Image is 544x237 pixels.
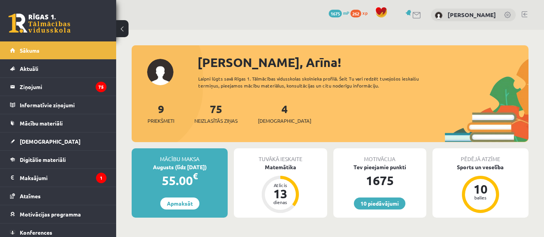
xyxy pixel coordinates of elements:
div: Motivācija [333,148,426,163]
a: [PERSON_NAME] [448,11,496,19]
div: Atlicis [269,183,292,187]
a: 10 piedāvājumi [354,197,405,210]
a: [DEMOGRAPHIC_DATA] [10,132,106,150]
div: balles [469,195,492,200]
span: Konferences [20,229,52,236]
a: Maksājumi1 [10,169,106,187]
span: xp [362,10,367,16]
span: 262 [350,10,361,17]
a: 1675 mP [329,10,349,16]
span: Motivācijas programma [20,211,81,218]
span: Priekšmeti [148,117,174,125]
div: Pēdējā atzīme [432,148,529,163]
span: Neizlasītās ziņas [194,117,238,125]
a: Sports un veselība 10 balles [432,163,529,214]
a: Matemātika Atlicis 13 dienas [234,163,327,214]
div: Laipni lūgts savā Rīgas 1. Tālmācības vidusskolas skolnieka profilā. Šeit Tu vari redzēt tuvojošo... [198,75,436,89]
a: Sākums [10,41,106,59]
a: Ziņojumi75 [10,78,106,96]
a: Apmaksāt [160,197,199,210]
a: 262 xp [350,10,371,16]
a: 75Neizlasītās ziņas [194,102,238,125]
span: [DEMOGRAPHIC_DATA] [258,117,311,125]
div: Augusts (līdz [DATE]) [132,163,228,171]
div: 55.00 [132,171,228,190]
div: Mācību maksa [132,148,228,163]
a: Rīgas 1. Tālmācības vidusskola [9,14,70,33]
legend: Maksājumi [20,169,106,187]
a: Atzīmes [10,187,106,205]
a: Digitālie materiāli [10,151,106,168]
a: Aktuāli [10,60,106,77]
span: 1675 [329,10,342,17]
div: dienas [269,200,292,204]
div: Sports un veselība [432,163,529,171]
img: Arīna Goļikova [435,12,443,19]
div: 13 [269,187,292,200]
div: Matemātika [234,163,327,171]
span: Digitālie materiāli [20,156,66,163]
div: [PERSON_NAME], Arīna! [197,53,529,72]
div: 10 [469,183,492,195]
div: 1675 [333,171,426,190]
span: mP [343,10,349,16]
span: Aktuāli [20,65,38,72]
div: Tuvākā ieskaite [234,148,327,163]
legend: Informatīvie ziņojumi [20,96,106,114]
span: Atzīmes [20,192,41,199]
i: 75 [96,82,106,92]
a: Motivācijas programma [10,205,106,223]
span: Sākums [20,47,39,54]
span: [DEMOGRAPHIC_DATA] [20,138,81,145]
a: Mācību materiāli [10,114,106,132]
a: 9Priekšmeti [148,102,174,125]
a: Informatīvie ziņojumi [10,96,106,114]
a: 4[DEMOGRAPHIC_DATA] [258,102,311,125]
legend: Ziņojumi [20,78,106,96]
i: 1 [96,173,106,183]
span: Mācību materiāli [20,120,63,127]
span: € [193,170,198,182]
div: Tev pieejamie punkti [333,163,426,171]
